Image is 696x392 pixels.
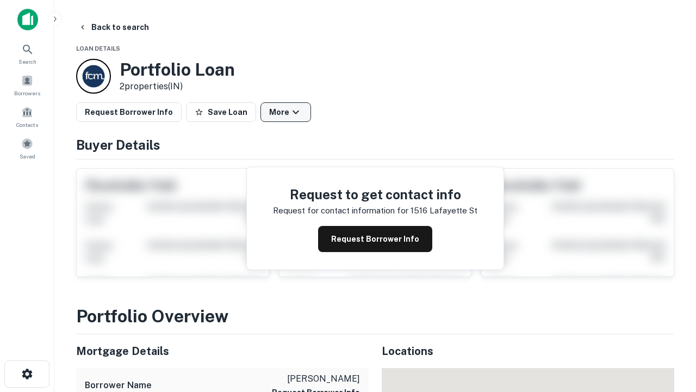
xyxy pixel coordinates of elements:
button: Request Borrower Info [76,102,182,122]
iframe: Chat Widget [642,305,696,357]
a: Saved [3,133,51,163]
p: 2 properties (IN) [120,80,235,93]
span: Loan Details [76,45,120,52]
span: Search [18,57,36,66]
a: Contacts [3,102,51,131]
h6: Borrower Name [85,379,152,392]
button: Back to search [74,17,153,37]
h4: Buyer Details [76,135,674,155]
span: Saved [20,152,35,161]
h4: Request to get contact info [273,185,477,204]
p: Request for contact information for [273,204,408,217]
p: [PERSON_NAME] [272,372,360,385]
button: More [260,102,311,122]
a: Borrowers [3,70,51,100]
button: Save Loan [186,102,256,122]
a: Search [3,39,51,68]
button: Request Borrower Info [318,226,432,252]
span: Borrowers [14,89,40,97]
span: Contacts [16,120,38,129]
h3: Portfolio Overview [76,303,674,329]
h5: Mortgage Details [76,343,369,359]
img: capitalize-icon.png [17,9,38,30]
h5: Locations [382,343,674,359]
p: 1516 lafayette st [411,204,477,217]
h3: Portfolio Loan [120,59,235,80]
